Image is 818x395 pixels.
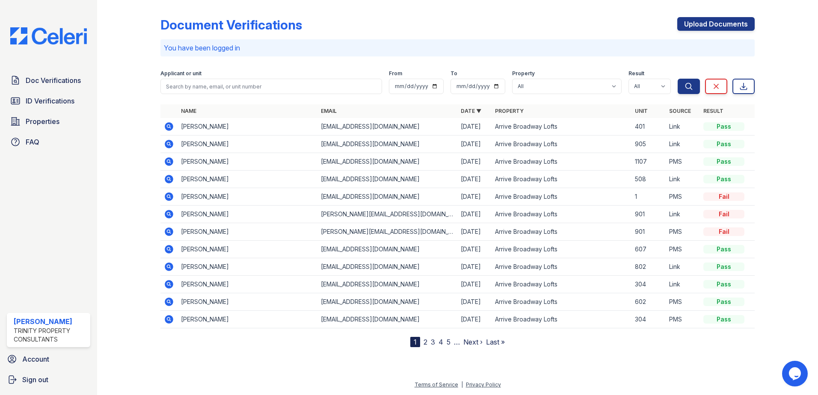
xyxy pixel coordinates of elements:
[492,188,631,206] td: Arrive Broadway Lofts
[666,293,700,311] td: PMS
[631,153,666,171] td: 1107
[178,171,317,188] td: [PERSON_NAME]
[677,17,755,31] a: Upload Documents
[317,258,457,276] td: [EMAIL_ADDRESS][DOMAIN_NAME]
[703,280,744,289] div: Pass
[492,311,631,328] td: Arrive Broadway Lofts
[635,108,648,114] a: Unit
[7,113,90,130] a: Properties
[178,293,317,311] td: [PERSON_NAME]
[181,108,196,114] a: Name
[666,206,700,223] td: Link
[14,327,87,344] div: Trinity Property Consultants
[492,258,631,276] td: Arrive Broadway Lofts
[486,338,505,346] a: Last »
[666,241,700,258] td: PMS
[703,298,744,306] div: Pass
[631,241,666,258] td: 607
[495,108,524,114] a: Property
[669,108,691,114] a: Source
[631,223,666,241] td: 901
[450,70,457,77] label: To
[317,188,457,206] td: [EMAIL_ADDRESS][DOMAIN_NAME]
[703,262,744,271] div: Pass
[178,241,317,258] td: [PERSON_NAME]
[317,293,457,311] td: [EMAIL_ADDRESS][DOMAIN_NAME]
[703,210,744,218] div: Fail
[457,153,492,171] td: [DATE]
[492,293,631,311] td: Arrive Broadway Lofts
[782,361,809,386] iframe: chat widget
[317,118,457,136] td: [EMAIL_ADDRESS][DOMAIN_NAME]
[703,122,744,131] div: Pass
[492,118,631,136] td: Arrive Broadway Lofts
[631,188,666,206] td: 1
[317,206,457,223] td: [PERSON_NAME][EMAIL_ADDRESS][DOMAIN_NAME]
[454,337,460,347] span: …
[178,136,317,153] td: [PERSON_NAME]
[457,171,492,188] td: [DATE]
[457,258,492,276] td: [DATE]
[631,311,666,328] td: 304
[703,140,744,148] div: Pass
[492,206,631,223] td: Arrive Broadway Lofts
[457,206,492,223] td: [DATE]
[666,188,700,206] td: PMS
[178,206,317,223] td: [PERSON_NAME]
[26,75,81,85] span: Doc Verifications
[389,70,402,77] label: From
[457,223,492,241] td: [DATE]
[3,351,94,368] a: Account
[631,276,666,293] td: 304
[178,311,317,328] td: [PERSON_NAME]
[321,108,337,114] a: Email
[492,153,631,171] td: Arrive Broadway Lofts
[178,118,317,136] td: [PERSON_NAME]
[666,118,700,136] td: Link
[631,136,666,153] td: 905
[178,223,317,241] td: [PERSON_NAME]
[703,192,744,201] div: Fail
[666,171,700,188] td: Link
[703,227,744,236] div: Fail
[631,293,666,311] td: 602
[666,311,700,328] td: PMS
[457,118,492,136] td: [DATE]
[431,338,435,346] a: 3
[178,153,317,171] td: [PERSON_NAME]
[631,258,666,276] td: 802
[666,223,700,241] td: PMS
[317,276,457,293] td: [EMAIL_ADDRESS][DOMAIN_NAME]
[703,315,744,324] div: Pass
[7,72,90,89] a: Doc Verifications
[512,70,535,77] label: Property
[3,371,94,388] a: Sign out
[703,108,723,114] a: Result
[22,354,49,364] span: Account
[461,108,481,114] a: Date ▼
[492,276,631,293] td: Arrive Broadway Lofts
[492,223,631,241] td: Arrive Broadway Lofts
[3,27,94,44] img: CE_Logo_Blue-a8612792a0a2168367f1c8372b55b34899dd931a85d93a1a3d3e32e68fde9ad4.png
[178,276,317,293] td: [PERSON_NAME]
[26,96,74,106] span: ID Verifications
[424,338,427,346] a: 2
[631,118,666,136] td: 401
[317,171,457,188] td: [EMAIL_ADDRESS][DOMAIN_NAME]
[22,374,48,385] span: Sign out
[317,223,457,241] td: [PERSON_NAME][EMAIL_ADDRESS][DOMAIN_NAME]
[317,311,457,328] td: [EMAIL_ADDRESS][DOMAIN_NAME]
[7,133,90,150] a: FAQ
[466,381,501,388] a: Privacy Policy
[317,153,457,171] td: [EMAIL_ADDRESS][DOMAIN_NAME]
[457,293,492,311] td: [DATE]
[178,188,317,206] td: [PERSON_NAME]
[492,136,631,153] td: Arrive Broadway Lofts
[317,136,457,153] td: [EMAIL_ADDRESS][DOMAIN_NAME]
[666,136,700,153] td: Link
[26,116,59,127] span: Properties
[628,70,644,77] label: Result
[631,206,666,223] td: 901
[447,338,450,346] a: 5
